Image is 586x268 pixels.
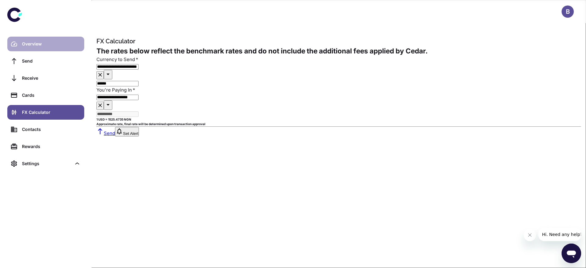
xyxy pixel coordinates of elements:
[7,156,84,171] div: Settings
[22,58,81,64] div: Send
[22,109,81,116] div: FX Calculator
[22,143,81,150] div: Rewards
[115,127,139,136] button: Set Alert
[22,75,81,81] div: Receive
[22,160,71,167] div: Settings
[7,105,84,120] a: FX Calculator
[96,102,104,110] button: Clear
[7,139,84,154] a: Rewards
[524,229,536,241] iframe: Close message
[96,46,581,56] h2: The rates below reflect the benchmark rates and do not include the additional fees applied by Cedar.
[104,100,112,110] button: Open
[562,244,581,263] iframe: Button to launch messaging window
[96,117,581,122] h6: 1 USD = 1525.4735 NGN
[562,5,574,18] button: B
[7,37,84,51] a: Overview
[22,41,81,47] div: Overview
[7,88,84,103] a: Cards
[96,37,581,46] h1: FX Calculator
[4,4,44,9] span: Hi. Need any help?
[96,130,115,136] a: Send
[96,122,581,126] h6: Approximate rate, final rate will be determined upon transaction approval
[96,56,138,62] label: Currency to Send
[96,87,135,93] label: You're Paying In
[96,71,104,79] button: Clear
[22,92,81,99] div: Cards
[538,228,581,241] iframe: Message from company
[104,70,112,79] button: Open
[22,126,81,133] div: Contacts
[7,54,84,68] a: Send
[7,122,84,137] a: Contacts
[7,71,84,85] a: Receive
